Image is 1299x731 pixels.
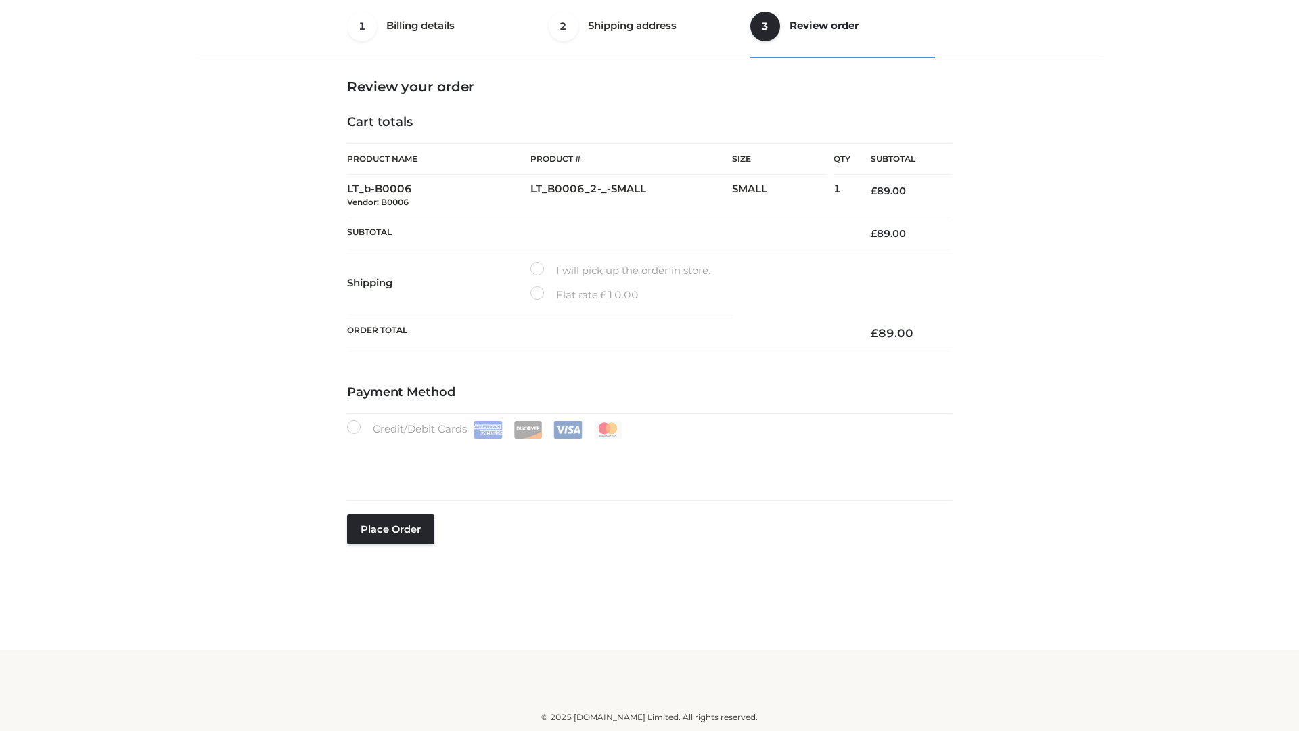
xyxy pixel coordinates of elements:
iframe: Secure payment input frame [344,436,949,485]
td: SMALL [732,175,834,217]
bdi: 89.00 [871,185,906,197]
img: Amex [474,421,503,439]
img: Visa [553,421,583,439]
span: £ [871,227,877,240]
label: Flat rate: [530,286,639,304]
th: Size [732,144,827,175]
bdi: 10.00 [600,288,639,301]
small: Vendor: B0006 [347,197,409,207]
bdi: 89.00 [871,227,906,240]
td: LT_B0006_2-_-SMALL [530,175,732,217]
td: LT_b-B0006 [347,175,530,217]
label: Credit/Debit Cards [347,420,624,439]
img: Discover [514,421,543,439]
span: £ [871,326,878,340]
th: Order Total [347,315,850,351]
th: Shipping [347,250,530,315]
div: © 2025 [DOMAIN_NAME] Limited. All rights reserved. [201,711,1098,724]
th: Product # [530,143,732,175]
h3: Review your order [347,79,952,95]
th: Product Name [347,143,530,175]
button: Place order [347,514,434,544]
bdi: 89.00 [871,326,913,340]
td: 1 [834,175,850,217]
label: I will pick up the order in store. [530,262,710,280]
img: Mastercard [593,421,622,439]
span: £ [600,288,607,301]
th: Subtotal [850,144,952,175]
th: Qty [834,143,850,175]
th: Subtotal [347,217,850,250]
h4: Payment Method [347,385,952,400]
h4: Cart totals [347,115,952,130]
span: £ [871,185,877,197]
